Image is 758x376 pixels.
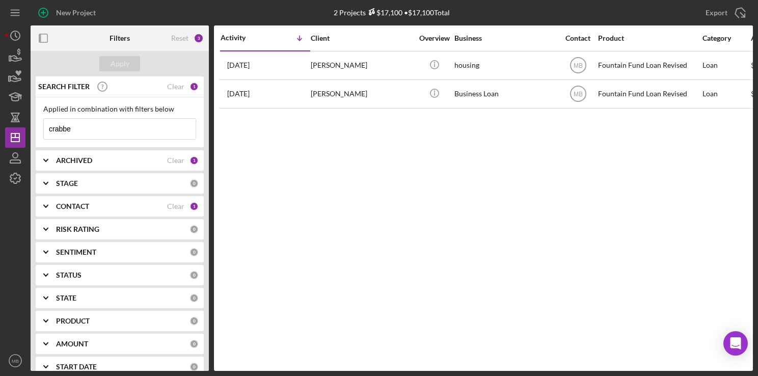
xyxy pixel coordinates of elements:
b: RISK RATING [56,225,99,233]
time: 2025-01-15 15:44 [227,61,250,69]
div: Clear [167,83,184,91]
div: 1 [189,156,199,165]
div: Fountain Fund Loan Revised [598,80,700,108]
b: STAGE [56,179,78,187]
div: 0 [189,316,199,326]
div: New Project [56,3,96,23]
div: Clear [167,202,184,210]
div: [PERSON_NAME] [311,52,413,79]
b: CONTACT [56,202,89,210]
div: Loan [702,80,750,108]
b: AMOUNT [56,340,88,348]
button: MB [5,351,25,371]
b: STATUS [56,271,82,279]
b: ARCHIVED [56,156,92,165]
div: Fountain Fund Loan Revised [598,52,700,79]
div: 1 [189,82,199,91]
button: New Project [31,3,106,23]
div: Open Intercom Messenger [723,331,748,356]
div: 0 [189,339,199,348]
div: Apply [111,56,129,71]
div: 0 [189,362,199,371]
div: Activity [221,34,265,42]
div: Contact [559,34,597,42]
div: 2 Projects • $17,100 Total [334,8,450,17]
div: Export [706,3,727,23]
button: Export [695,3,753,23]
div: 0 [189,293,199,303]
div: Applied in combination with filters below [43,105,196,113]
button: Apply [99,56,140,71]
div: 1 [189,202,199,211]
div: Reset [171,34,188,42]
b: SENTIMENT [56,248,96,256]
b: START DATE [56,363,97,371]
b: Filters [110,34,130,42]
div: 0 [189,225,199,234]
text: MB [574,91,583,98]
div: [PERSON_NAME] [311,80,413,108]
div: Client [311,34,413,42]
div: 0 [189,248,199,257]
div: Loan [702,52,750,79]
div: 0 [189,179,199,188]
div: Product [598,34,700,42]
text: MB [12,358,19,364]
div: Business Loan [454,80,556,108]
b: STATE [56,294,76,302]
div: $17,100 [366,8,402,17]
time: 2025-01-10 19:13 [227,90,250,98]
div: housing [454,52,556,79]
b: PRODUCT [56,317,90,325]
div: Clear [167,156,184,165]
text: MB [574,62,583,69]
div: Business [454,34,556,42]
b: SEARCH FILTER [38,83,90,91]
div: 3 [194,33,204,43]
div: Category [702,34,750,42]
div: Overview [415,34,453,42]
div: 0 [189,271,199,280]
